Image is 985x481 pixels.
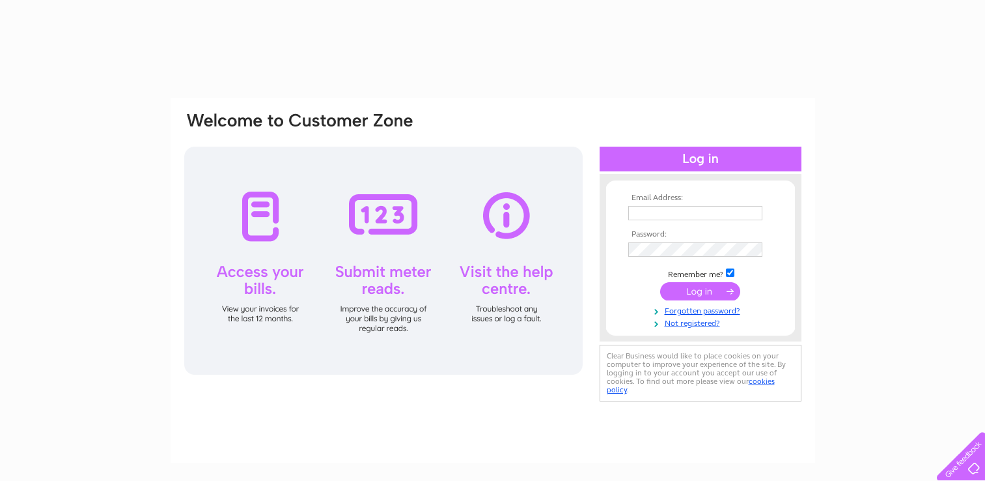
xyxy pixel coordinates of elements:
input: Submit [660,282,740,300]
a: Forgotten password? [628,304,776,316]
a: Not registered? [628,316,776,328]
div: Clear Business would like to place cookies on your computer to improve your experience of the sit... [600,345,801,401]
a: cookies policy [607,377,775,394]
th: Password: [625,230,776,239]
td: Remember me? [625,267,776,280]
th: Email Address: [625,194,776,203]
